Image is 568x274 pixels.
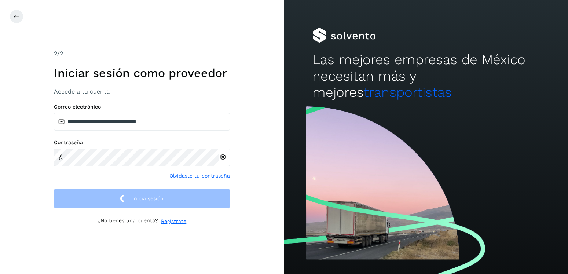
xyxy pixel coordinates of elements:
[54,189,230,209] button: Inicia sesión
[98,218,158,225] p: ¿No tienes una cuenta?
[54,49,230,58] div: /2
[312,52,540,101] h2: Las mejores empresas de México necesitan más y mejores
[132,196,164,201] span: Inicia sesión
[54,88,230,95] h3: Accede a tu cuenta
[169,172,230,180] a: Olvidaste tu contraseña
[54,104,230,110] label: Correo electrónico
[364,84,452,100] span: transportistas
[54,50,57,57] span: 2
[54,139,230,146] label: Contraseña
[161,218,186,225] a: Regístrate
[54,66,230,80] h1: Iniciar sesión como proveedor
